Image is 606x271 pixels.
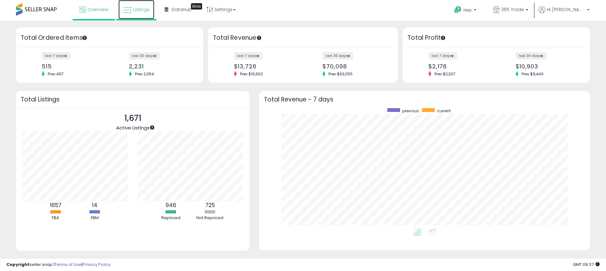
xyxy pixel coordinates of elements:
label: last 7 days [428,52,457,59]
h3: Total Profit [407,33,585,42]
div: Tooltip anchor [149,125,155,130]
b: 946 [166,201,176,209]
span: Help [463,7,472,13]
div: Tooltip anchor [82,35,88,41]
span: Active Listings [116,124,150,131]
label: last 7 days [234,52,263,59]
span: 365 Trade [501,6,524,13]
span: 2025-09-11 09:37 GMT [573,261,600,268]
a: Help [449,1,483,21]
span: Prev: 2,054 [132,71,157,77]
div: Not Repriced [191,215,229,221]
h3: Total Ordered Items [21,33,199,42]
div: $10,903 [516,63,579,70]
span: DataHub [172,6,192,13]
label: last 30 days [322,52,353,59]
div: $13,726 [234,63,298,70]
a: Terms of Use [54,261,81,268]
div: FBA [37,215,75,221]
label: last 30 days [129,52,160,59]
strong: Copyright [6,261,30,268]
span: Prev: $16,662 [237,71,266,77]
div: Repriced [152,215,190,221]
b: 14 [92,201,97,209]
span: Hi [PERSON_NAME] [547,6,585,13]
div: FBM [76,215,114,221]
span: previous [402,108,419,114]
label: last 7 days [42,52,70,59]
div: seller snap | | [6,262,110,268]
div: Tooltip anchor [191,3,202,10]
div: 515 [42,63,105,70]
div: Tooltip anchor [256,35,262,41]
h3: Total Revenue - 7 days [264,97,585,102]
div: $70,098 [322,63,387,70]
span: Prev: 497 [45,71,67,77]
span: Prev: $2,307 [431,71,459,77]
span: Prev: $9,440 [518,71,547,77]
div: 2,231 [129,63,192,70]
i: Get Help [454,6,462,14]
b: 1657 [50,201,61,209]
h3: Total Listings [21,97,245,102]
b: 725 [205,201,215,209]
a: Privacy Policy [82,261,110,268]
p: 1,671 [116,112,150,124]
div: $2,176 [428,63,492,70]
span: current [437,108,451,114]
span: Prev: $63,055 [325,71,356,77]
span: Overview [88,6,108,13]
label: last 30 days [516,52,546,59]
a: Hi [PERSON_NAME] [539,6,589,21]
div: Tooltip anchor [440,35,446,41]
h3: Total Revenue [213,33,393,42]
span: Listings [133,6,150,13]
